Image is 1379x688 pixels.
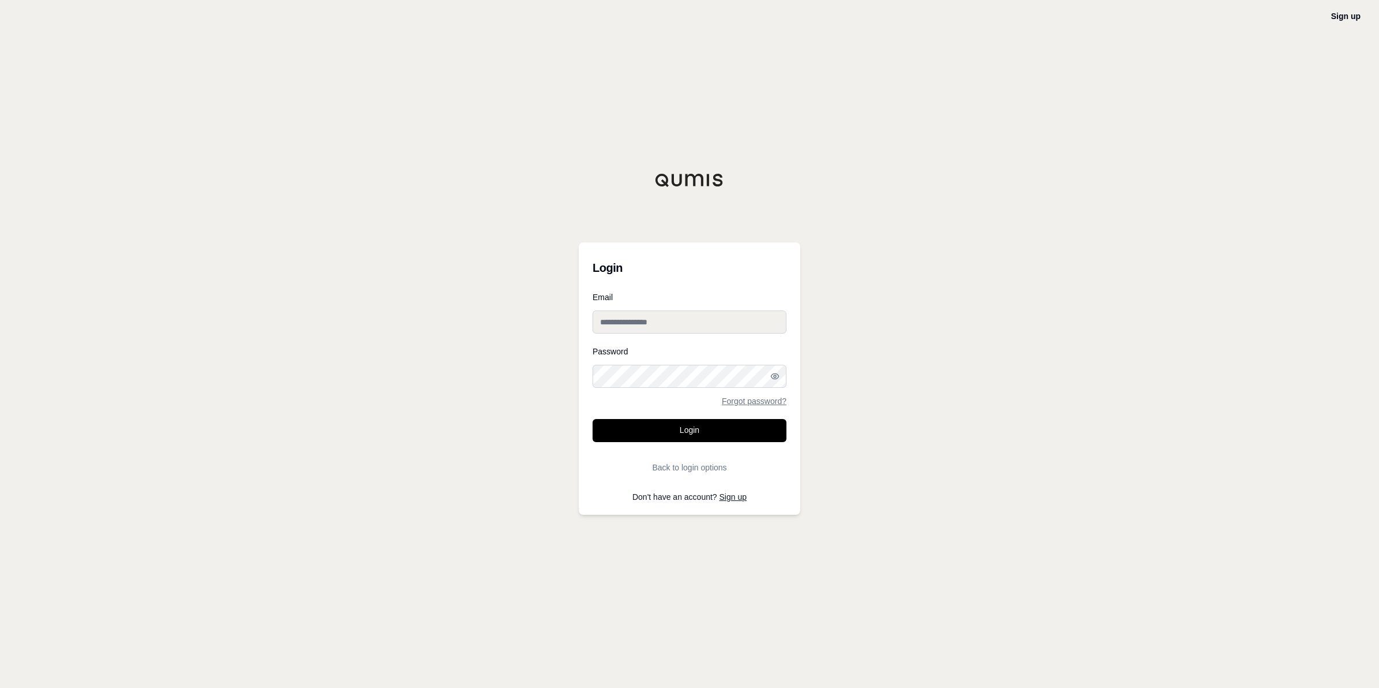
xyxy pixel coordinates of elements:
button: Back to login options [593,456,786,479]
img: Qumis [655,173,724,187]
a: Forgot password? [722,397,786,405]
a: Sign up [1331,12,1361,21]
label: Password [593,347,786,356]
label: Email [593,293,786,301]
p: Don't have an account? [593,493,786,501]
a: Sign up [720,492,747,502]
h3: Login [593,256,786,279]
button: Login [593,419,786,442]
